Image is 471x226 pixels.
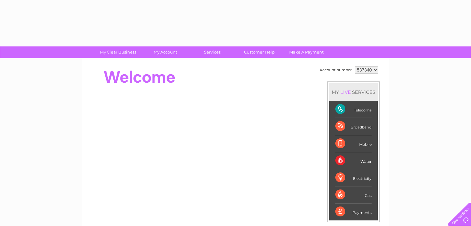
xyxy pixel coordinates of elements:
[335,118,372,135] div: Broadband
[140,46,191,58] a: My Account
[329,83,378,101] div: MY SERVICES
[318,65,353,75] td: Account number
[335,152,372,169] div: Water
[339,89,352,95] div: LIVE
[187,46,238,58] a: Services
[234,46,285,58] a: Customer Help
[281,46,332,58] a: Make A Payment
[335,203,372,220] div: Payments
[335,169,372,186] div: Electricity
[335,186,372,203] div: Gas
[335,101,372,118] div: Telecoms
[335,135,372,152] div: Mobile
[93,46,144,58] a: My Clear Business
